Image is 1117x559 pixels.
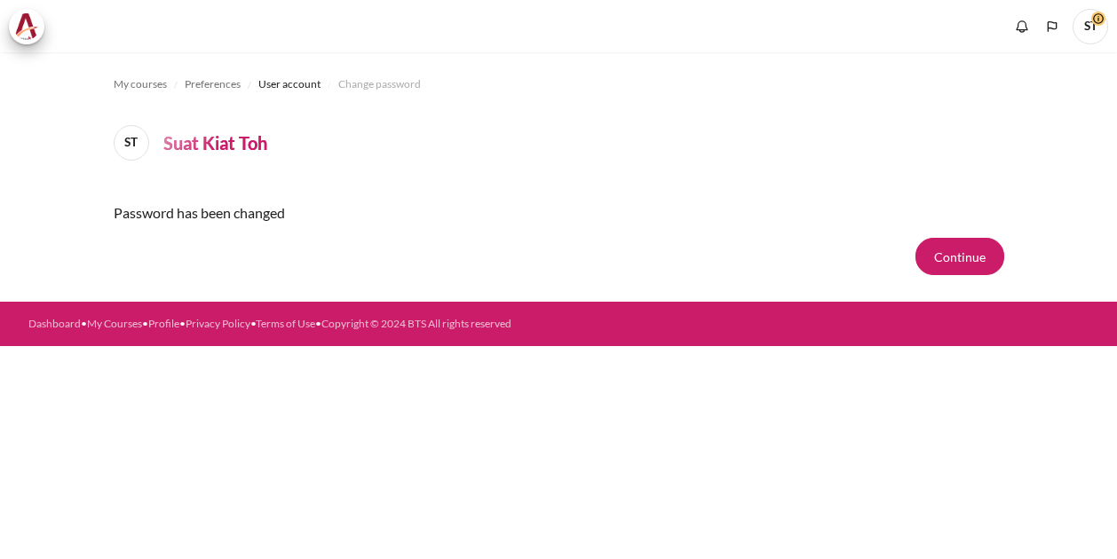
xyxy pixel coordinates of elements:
a: Copyright © 2024 BTS All rights reserved [321,317,511,330]
div: Show notification window with no new notifications [1009,13,1035,40]
div: Password has been changed [114,188,1004,238]
button: Languages [1039,13,1066,40]
a: Dashboard [28,317,81,330]
div: • • • • • [28,316,612,332]
span: ST [1073,9,1108,44]
img: Architeck [14,13,39,40]
span: User account [258,76,321,92]
a: Terms of Use [256,317,315,330]
a: Architeck Architeck [9,9,53,44]
a: Privacy Policy [186,317,250,330]
span: Preferences [185,76,241,92]
a: Preferences [185,74,241,95]
button: Continue [915,238,1004,275]
nav: Navigation bar [114,70,1004,98]
span: ST [114,125,149,161]
a: My courses [114,74,167,95]
a: My Courses [87,317,142,330]
a: Profile [148,317,179,330]
a: ST [114,125,156,161]
a: Change password [338,74,421,95]
span: My courses [114,76,167,92]
a: User menu [1073,9,1108,44]
h4: Suat Kiat Toh [163,130,267,156]
span: Change password [338,76,421,92]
